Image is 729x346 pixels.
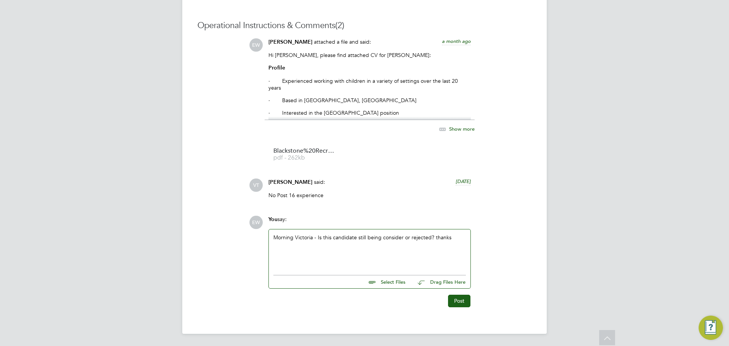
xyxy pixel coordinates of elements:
[268,65,285,71] strong: Profile
[249,179,263,192] span: VT
[268,52,471,58] p: Hi [PERSON_NAME], please find attached CV for [PERSON_NAME]:
[448,295,470,307] button: Post
[268,179,312,185] span: [PERSON_NAME]
[314,38,371,45] span: attached a file and said:
[268,109,471,116] p: · Interested in the [GEOGRAPHIC_DATA] position
[268,77,471,91] p: · Experienced working with children in a variety of settings over the last 20 years
[268,39,312,45] span: [PERSON_NAME]
[268,192,471,199] p: No Post 16 experience
[273,148,334,161] a: Blackstone%20Recruitment%20CV%20-%20VANMATHY%20(Stella)%20POOVILINGHAM pdf - 262kb
[273,234,466,267] div: Morning Victoria - Is this candidate still being consider or rejected? thanks
[249,216,263,229] span: EW
[412,274,466,290] button: Drag Files Here
[314,179,325,185] span: said:
[268,216,471,229] div: say:
[335,20,344,30] span: (2)
[268,216,278,223] span: You
[456,178,471,185] span: [DATE]
[449,126,475,132] span: Show more
[699,316,723,340] button: Engage Resource Center
[442,38,471,44] span: a month ago
[268,97,471,104] p: · Based in [GEOGRAPHIC_DATA], [GEOGRAPHIC_DATA]
[249,38,263,52] span: EW
[197,20,532,31] h3: Operational Instructions & Comments
[273,148,334,154] span: Blackstone%20Recruitment%20CV%20-%20VANMATHY%20(Stella)%20POOVILINGHAM
[273,155,334,161] span: pdf - 262kb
